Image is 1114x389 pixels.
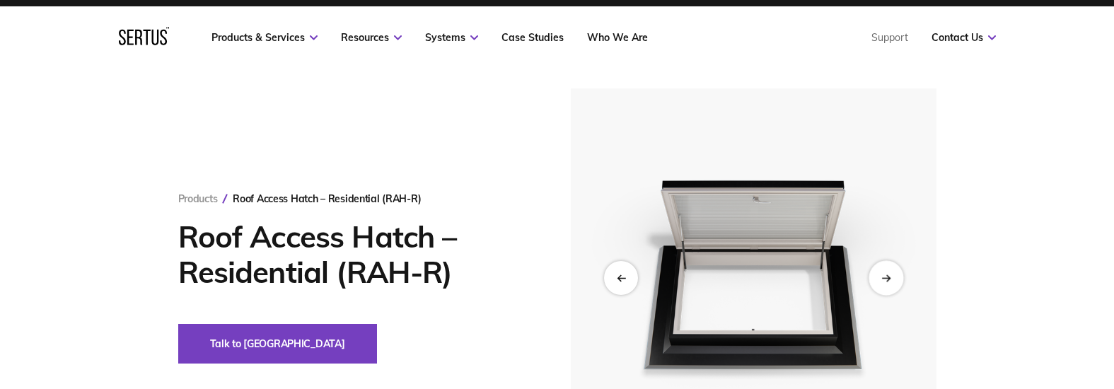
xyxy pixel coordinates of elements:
[341,31,402,44] a: Resources
[869,260,903,295] div: Next slide
[178,219,528,290] h1: Roof Access Hatch – Residential (RAH-R)
[501,31,564,44] a: Case Studies
[178,192,218,205] a: Products
[871,31,908,44] a: Support
[211,31,318,44] a: Products & Services
[425,31,478,44] a: Systems
[1043,321,1114,389] iframe: Chat Widget
[178,324,377,364] button: Talk to [GEOGRAPHIC_DATA]
[604,261,638,295] div: Previous slide
[932,31,996,44] a: Contact Us
[587,31,648,44] a: Who We Are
